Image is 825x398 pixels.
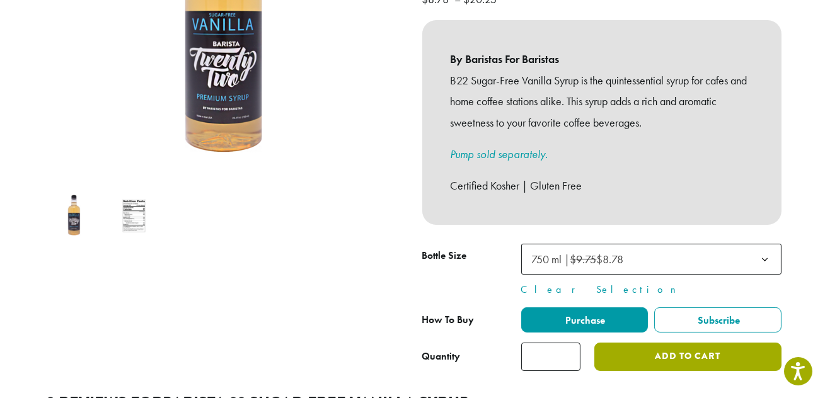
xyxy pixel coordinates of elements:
del: $9.75 [570,252,597,266]
p: Certified Kosher | Gluten Free [451,175,753,196]
span: Subscribe [696,314,740,327]
span: Purchase [563,314,605,327]
b: By Baristas For Baristas [451,48,753,70]
img: Barista 22 Sugar-Free Vanilla Syrup [49,191,99,241]
span: 750 ml | $9.75 $8.78 [527,247,637,271]
span: 750 ml | $8.78 [532,252,624,266]
input: Product quantity [521,343,580,371]
img: Barista 22 Sugar-Free Vanilla Syrup - Image 2 [109,191,159,241]
span: 750 ml | $9.75 $8.78 [521,244,782,275]
div: Quantity [422,349,461,364]
button: Add to cart [594,343,781,371]
p: B22 Sugar-Free Vanilla Syrup is the quintessential syrup for cafes and home coffee stations alike... [451,70,753,134]
label: Bottle Size [422,247,521,265]
span: How To Buy [422,313,475,326]
a: Pump sold separately. [451,147,548,161]
a: Clear Selection [521,282,782,297]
